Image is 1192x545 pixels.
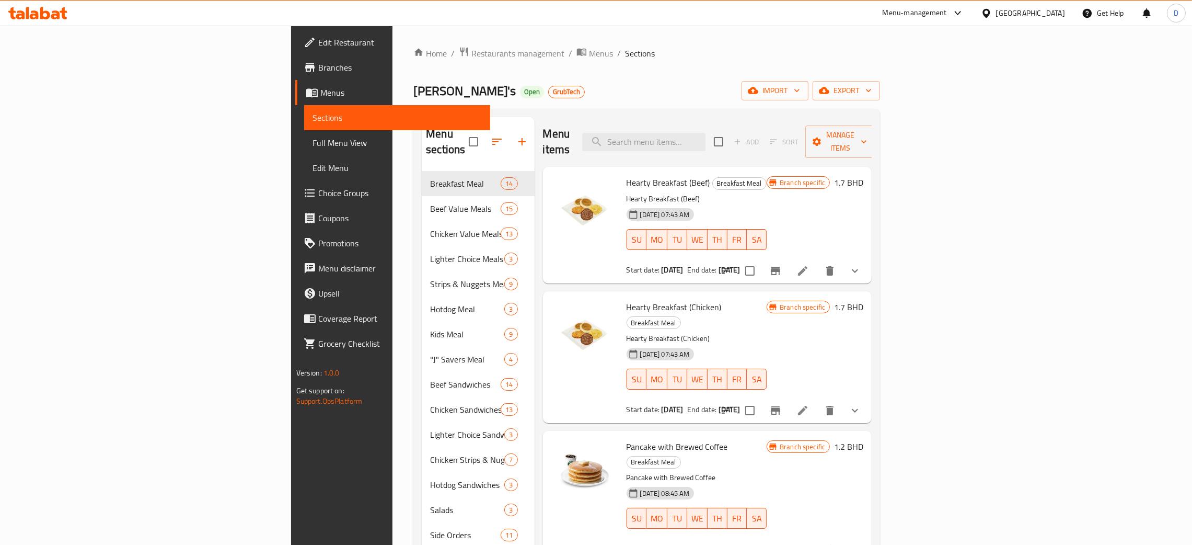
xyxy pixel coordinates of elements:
[505,430,517,440] span: 3
[651,232,663,247] span: MO
[687,369,708,390] button: WE
[739,260,761,282] span: Select to update
[422,497,534,523] div: Salads3
[295,55,490,80] a: Branches
[430,403,501,416] span: Chicken Sandwiches
[627,456,680,468] span: Breakfast Meal
[504,253,517,265] div: items
[430,529,501,541] span: Side Orders
[763,258,788,283] button: Branch-specific-item
[751,372,762,387] span: SA
[763,134,805,150] span: Select section first
[805,126,875,158] button: Manage items
[430,353,504,366] span: "J" Savers Meal
[667,229,687,250] button: TU
[627,175,710,190] span: Hearty Breakfast (Beef)
[712,511,723,526] span: TH
[505,480,517,490] span: 3
[318,61,482,74] span: Branches
[627,229,647,250] button: SU
[318,237,482,249] span: Promotions
[849,265,861,277] svg: Show Choices
[504,479,517,491] div: items
[849,404,861,417] svg: Show Choices
[549,87,584,96] span: GrubTech
[627,439,728,455] span: Pancake with Brewed Coffee
[501,202,517,215] div: items
[1174,7,1178,19] span: D
[295,331,490,356] a: Grocery Checklist
[582,133,705,151] input: search
[313,111,482,124] span: Sections
[501,378,517,391] div: items
[569,47,572,60] li: /
[505,505,517,515] span: 3
[430,228,501,240] span: Chicken Value Meals
[505,455,517,465] span: 7
[708,508,727,529] button: TH
[430,303,504,315] div: Hotdog Meal
[295,30,490,55] a: Edit Restaurant
[505,254,517,264] span: 3
[651,511,663,526] span: MO
[430,202,501,215] span: Beef Value Meals
[747,369,767,390] button: SA
[422,397,534,422] div: Chicken Sandwiches13
[742,81,808,100] button: import
[504,278,517,290] div: items
[813,81,880,100] button: export
[422,221,534,246] div: Chicken Value Meals13
[627,299,722,315] span: Hearty Breakfast (Chicken)
[295,306,490,331] a: Coverage Report
[627,471,767,484] p: Pancake with Brewed Coffee
[763,398,788,423] button: Branch-specific-item
[459,47,564,60] a: Restaurants management
[625,47,655,60] span: Sections
[430,328,504,340] div: Kids Meal
[714,398,739,423] button: sort-choices
[505,330,517,339] span: 9
[504,353,517,366] div: items
[430,479,504,491] div: Hotdog Sandwiches
[750,84,800,97] span: import
[430,453,504,466] span: Chicken Strips & Nuggets Only
[318,287,482,300] span: Upsell
[589,47,613,60] span: Menus
[627,508,647,529] button: SU
[821,84,872,97] span: export
[691,511,703,526] span: WE
[422,472,534,497] div: Hotdog Sandwiches3
[430,378,501,391] span: Beef Sandwiches
[430,504,504,516] span: Salads
[739,400,761,422] span: Select to update
[422,347,534,372] div: "J" Savers Meal4
[422,322,534,347] div: Kids Meal9
[430,278,504,290] span: Strips & Nuggets Meal
[631,372,643,387] span: SU
[504,303,517,315] div: items
[667,369,687,390] button: TU
[430,253,504,265] span: Lighter Choice Meals
[430,177,501,190] span: Breakfast Meal
[747,508,767,529] button: SA
[842,398,867,423] button: show more
[505,304,517,314] span: 3
[551,300,618,367] img: Hearty Breakfast (Chicken)
[691,232,703,247] span: WE
[501,229,517,239] span: 13
[295,80,490,105] a: Menus
[776,178,829,188] span: Branch specific
[636,489,694,498] span: [DATE] 08:45 AM
[687,229,708,250] button: WE
[751,232,762,247] span: SA
[504,328,517,340] div: items
[484,129,510,154] span: Sort sections
[747,229,767,250] button: SA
